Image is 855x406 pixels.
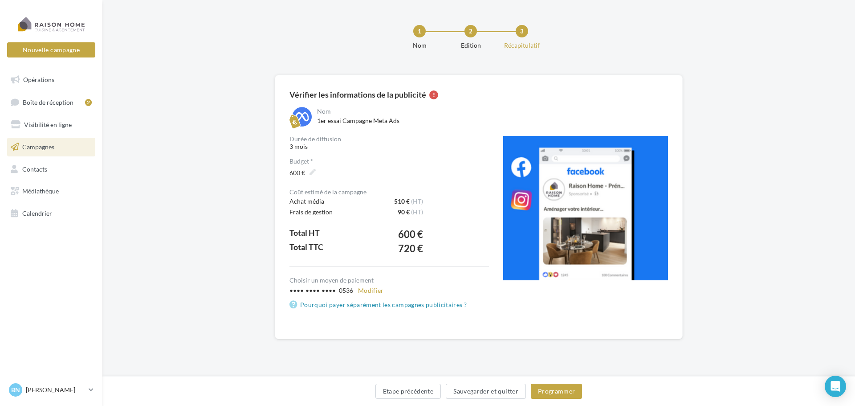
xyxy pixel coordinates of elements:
[413,25,426,37] div: 1
[22,187,59,195] span: Médiathèque
[11,385,20,394] span: Bn
[7,42,95,57] button: Nouvelle campagne
[411,208,423,216] span: (HT)
[22,165,47,172] span: Contacts
[26,385,85,394] p: [PERSON_NAME]
[289,158,489,164] label: Budget *
[289,142,308,151] span: 3 mois
[5,115,97,134] a: Visibilité en ligne
[493,41,550,50] div: Récapitulatif
[516,25,528,37] div: 3
[5,93,97,112] a: Boîte de réception2
[7,381,95,398] a: Bn [PERSON_NAME]
[289,286,304,295] div: ••••
[305,286,320,295] div: ••••
[289,299,489,310] a: Pourquoi payer séparément les campagnes publicitaires ?
[531,384,582,399] button: Programmer
[289,167,316,179] span: 600 €
[5,204,97,223] a: Calendrier
[442,41,499,50] div: Edition
[24,121,72,128] span: Visibilité en ligne
[398,208,410,216] span: 90 €
[289,136,489,142] div: Durée de diffusion
[339,286,353,295] div: 0536
[503,136,668,280] img: operation-preview
[22,143,54,151] span: Campagnes
[398,242,423,254] span: 720 €
[289,208,333,217] div: Frais de gestion
[85,99,92,106] div: 2
[289,227,320,241] div: Total HT
[354,285,387,296] button: Modifier
[315,107,668,129] div: 1er essai Campagne Meta Ads
[289,90,426,98] div: Vérifier les informations de la publicité
[22,209,52,217] span: Calendrier
[23,76,54,83] span: Opérations
[391,41,448,50] div: Nom
[289,189,489,195] div: Coût estimé de la campagne
[23,98,73,106] span: Boîte de réception
[289,242,323,255] div: Total TTC
[5,160,97,179] a: Contacts
[289,277,489,283] div: Choisir un moyen de paiement
[5,70,97,89] a: Opérations
[446,384,526,399] button: Sauvegarder et quitter
[5,182,97,201] a: Médiathèque
[825,376,846,397] div: Open Intercom Messenger
[322,286,336,295] div: ••••
[394,197,410,205] span: 510 €
[375,384,441,399] button: Etape précédente
[317,108,666,115] div: Nom
[411,197,423,205] span: (HT)
[289,197,324,206] div: Achat média
[5,138,97,156] a: Campagnes
[398,228,423,240] span: 600 €
[464,25,477,37] div: 2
